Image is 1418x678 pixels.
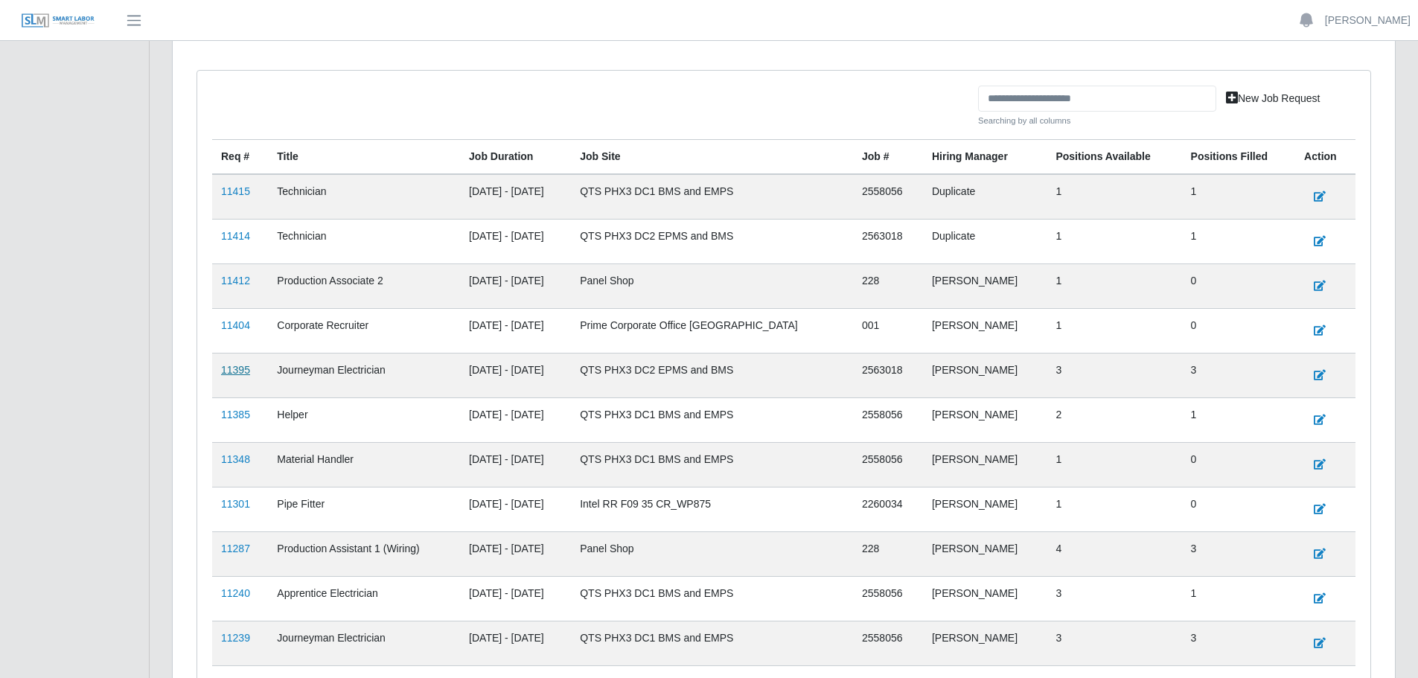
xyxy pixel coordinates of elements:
a: [PERSON_NAME] [1325,13,1411,28]
a: 11348 [221,453,250,465]
td: Material Handler [268,442,460,487]
td: Panel Shop [571,531,853,576]
th: Positions Filled [1182,139,1296,174]
a: 11395 [221,364,250,376]
td: Journeyman Electrician [268,353,460,397]
td: Corporate Recruiter [268,308,460,353]
td: 1 [1182,219,1296,263]
th: Title [268,139,460,174]
td: 3 [1182,621,1296,665]
th: Positions Available [1047,139,1181,174]
td: 3 [1182,353,1296,397]
td: 0 [1182,487,1296,531]
td: [DATE] - [DATE] [460,621,571,665]
td: [PERSON_NAME] [923,442,1047,487]
td: [PERSON_NAME] [923,621,1047,665]
th: job site [571,139,853,174]
td: Apprentice Electrician [268,576,460,621]
a: 11240 [221,587,250,599]
td: 1 [1182,576,1296,621]
td: [PERSON_NAME] [923,308,1047,353]
td: Panel Shop [571,263,853,308]
td: QTS PHX3 DC2 EPMS and BMS [571,219,853,263]
a: 11287 [221,543,250,554]
td: [DATE] - [DATE] [460,576,571,621]
td: 0 [1182,263,1296,308]
td: 1 [1047,487,1181,531]
td: Production Associate 2 [268,263,460,308]
a: 11239 [221,632,250,644]
td: [DATE] - [DATE] [460,397,571,442]
td: Production Assistant 1 (Wiring) [268,531,460,576]
td: [PERSON_NAME] [923,487,1047,531]
td: QTS PHX3 DC1 BMS and EMPS [571,442,853,487]
td: 2558056 [853,397,923,442]
td: 2558056 [853,174,923,220]
td: Journeyman Electrician [268,621,460,665]
td: [PERSON_NAME] [923,576,1047,621]
td: [PERSON_NAME] [923,397,1047,442]
td: Duplicate [923,219,1047,263]
td: 3 [1047,621,1181,665]
td: 2563018 [853,219,923,263]
td: 0 [1182,442,1296,487]
td: Prime Corporate Office [GEOGRAPHIC_DATA] [571,308,853,353]
td: Intel RR F09 35 CR_WP875 [571,487,853,531]
th: Job Duration [460,139,571,174]
a: 11412 [221,275,250,287]
td: [PERSON_NAME] [923,353,1047,397]
td: [DATE] - [DATE] [460,308,571,353]
td: QTS PHX3 DC1 BMS and EMPS [571,397,853,442]
td: [DATE] - [DATE] [460,263,571,308]
td: 2558056 [853,621,923,665]
td: [DATE] - [DATE] [460,353,571,397]
td: [DATE] - [DATE] [460,219,571,263]
td: 0 [1182,308,1296,353]
small: Searching by all columns [978,115,1216,127]
td: [PERSON_NAME] [923,531,1047,576]
td: 228 [853,531,923,576]
td: [DATE] - [DATE] [460,174,571,220]
th: Action [1295,139,1355,174]
td: 1 [1047,442,1181,487]
td: [PERSON_NAME] [923,263,1047,308]
a: 11301 [221,498,250,510]
td: 4 [1047,531,1181,576]
th: Hiring Manager [923,139,1047,174]
td: 001 [853,308,923,353]
td: 1 [1047,308,1181,353]
td: 1 [1182,397,1296,442]
td: Duplicate [923,174,1047,220]
th: Job # [853,139,923,174]
td: 1 [1182,174,1296,220]
a: 11414 [221,230,250,242]
td: 2563018 [853,353,923,397]
td: QTS PHX3 DC1 BMS and EMPS [571,576,853,621]
a: New Job Request [1216,86,1330,112]
td: 3 [1182,531,1296,576]
td: QTS PHX3 DC1 BMS and EMPS [571,174,853,220]
td: 1 [1047,174,1181,220]
td: Technician [268,219,460,263]
td: 2260034 [853,487,923,531]
td: QTS PHX3 DC1 BMS and EMPS [571,621,853,665]
a: 11415 [221,185,250,197]
td: Technician [268,174,460,220]
a: 11404 [221,319,250,331]
td: 3 [1047,353,1181,397]
a: 11385 [221,409,250,420]
td: 1 [1047,263,1181,308]
td: Pipe Fitter [268,487,460,531]
td: [DATE] - [DATE] [460,487,571,531]
td: 2 [1047,397,1181,442]
td: QTS PHX3 DC2 EPMS and BMS [571,353,853,397]
td: 1 [1047,219,1181,263]
td: 228 [853,263,923,308]
th: Req # [212,139,268,174]
td: 3 [1047,576,1181,621]
td: 2558056 [853,442,923,487]
td: 2558056 [853,576,923,621]
img: SLM Logo [21,13,95,29]
td: Helper [268,397,460,442]
td: [DATE] - [DATE] [460,531,571,576]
